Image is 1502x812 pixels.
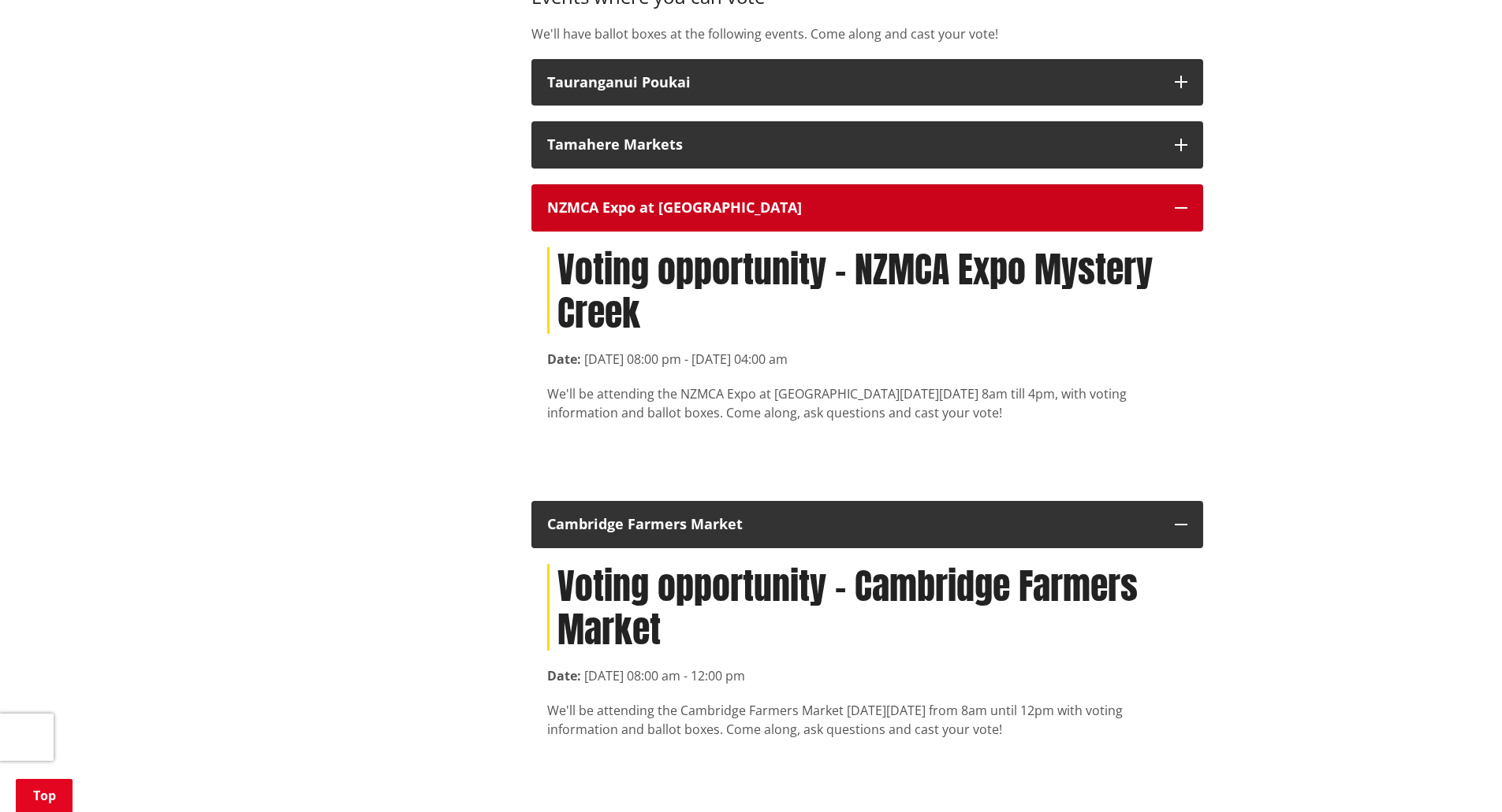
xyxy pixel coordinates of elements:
[547,701,1187,739] div: We'll be attending the Cambridge Farmers Market [DATE][DATE] from 8am until 12pm with voting info...
[547,137,1159,153] div: Tamahere Markets
[16,779,73,812] a: Top
[531,501,1203,548] button: Cambridge Farmers Market
[584,350,788,368] time: [DATE] 08:00 pm - [DATE] 04:00 am
[547,385,1127,421] span: [DATE][DATE] 8am till 4pm, with voting information and ballot boxes. Come along, ask questions an...
[547,667,581,684] strong: Date:
[547,564,1187,651] h1: Voting opportunity - Cambridge Farmers Market
[531,184,1203,232] button: NZMCA Expo at [GEOGRAPHIC_DATA]
[531,121,1203,169] button: Tamahere Markets
[547,200,1159,216] div: NZMCA Expo at [GEOGRAPHIC_DATA]
[584,667,745,684] time: [DATE] 08:00 am - 12:00 pm
[547,517,1159,532] div: Cambridge Farmers Market
[547,384,1187,422] div: We'll be attending the NZMCA Expo at [GEOGRAPHIC_DATA]
[547,247,1187,334] h1: Voting opportunity - NZMCA Expo Mystery Creek
[547,75,1159,91] div: Tauranganui Poukai
[531,24,1203,43] p: We'll have ballot boxes at the following events. Come along and cast your vote!
[531,59,1203,106] button: Tauranganui Poukai
[1429,746,1486,803] iframe: Messenger Launcher
[547,350,581,368] strong: Date:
